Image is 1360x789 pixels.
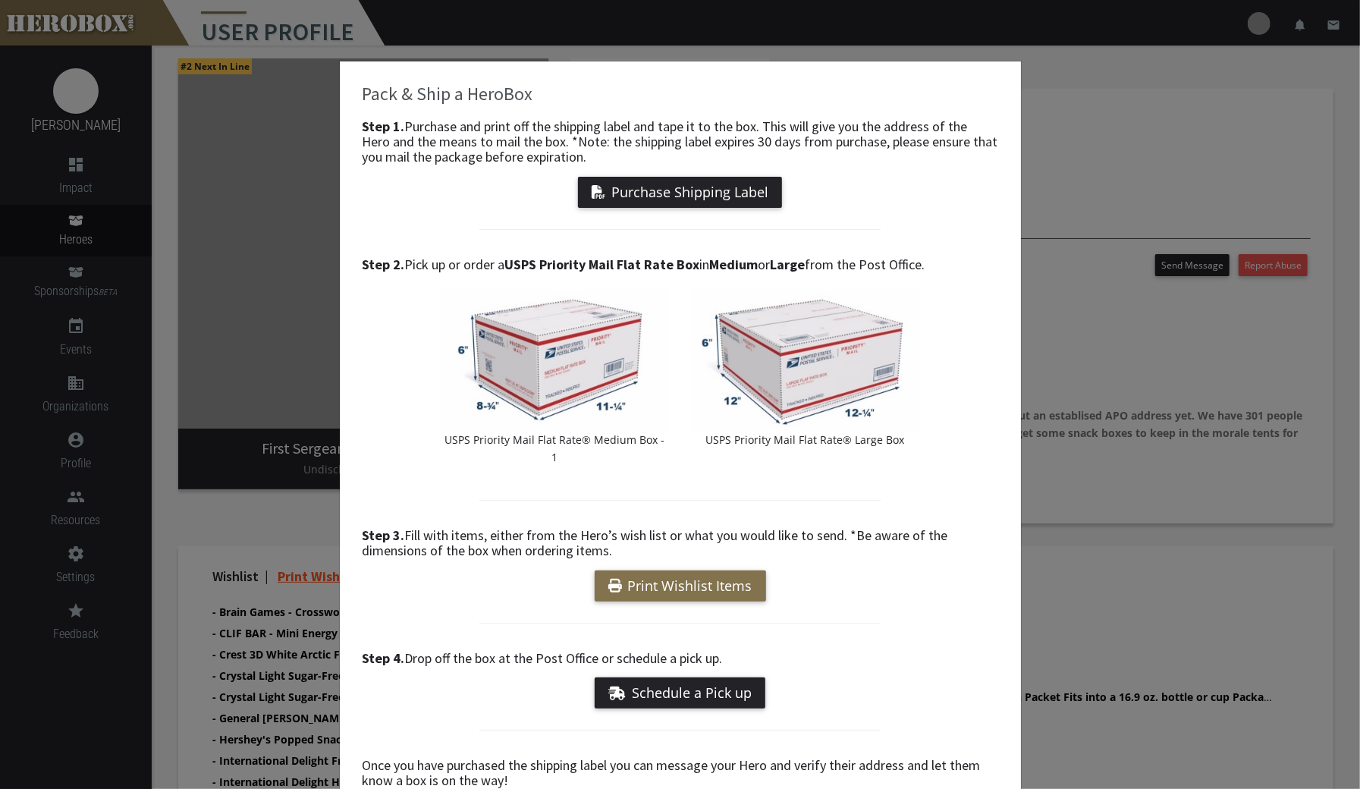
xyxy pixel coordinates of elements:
b: Step 3. [363,527,405,544]
button: Purchase Shipping Label [578,177,782,208]
b: Step 2. [363,256,405,273]
a: Print Wishlist Items [595,571,766,602]
h3: Pack & Ship a HeroBox [363,84,998,104]
p: USPS Priority Mail Flat Rate® Medium Box - 1 [441,431,669,466]
a: USPS Priority Mail Flat Rate® Large Box [692,290,919,448]
b: Step 1. [363,118,405,135]
h4: Purchase and print off the shipping label and tape it to the box. This will give you the address ... [363,119,998,164]
img: USPS_LargeFlatRateBox.jpeg [692,290,919,431]
b: USPS Priority Mail Flat Rate Box [505,256,700,273]
h4: Pick up or order a in or from the Post Office. [363,257,998,272]
a: Schedule a Pick up [595,677,765,709]
img: USPS_MediumFlatRateBox1.jpeg [441,290,669,431]
b: Medium [710,256,759,273]
b: Large [771,256,806,273]
h4: Once you have purchased the shipping label you can message your Hero and verify their address and... [363,758,998,788]
h4: Fill with items, either from the Hero’s wish list or what you would like to send. *Be aware of th... [363,528,998,558]
p: USPS Priority Mail Flat Rate® Large Box [692,431,919,448]
b: Step 4. [363,649,405,667]
h4: Drop off the box at the Post Office or schedule a pick up. [363,651,998,666]
a: USPS Priority Mail Flat Rate® Medium Box - 1 [441,290,669,466]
